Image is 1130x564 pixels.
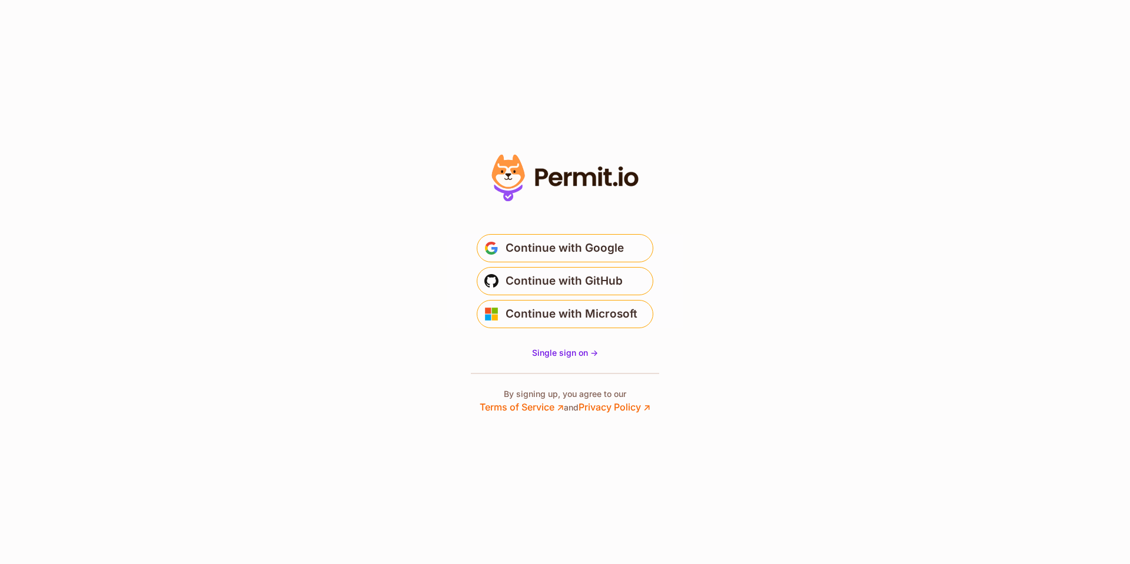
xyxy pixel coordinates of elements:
p: By signing up, you agree to our and [480,388,650,414]
button: Continue with Microsoft [477,300,653,328]
span: Continue with Google [506,239,624,258]
a: Terms of Service ↗ [480,401,564,413]
button: Continue with GitHub [477,267,653,295]
span: Continue with GitHub [506,272,623,291]
span: Single sign on -> [532,348,598,358]
button: Continue with Google [477,234,653,262]
span: Continue with Microsoft [506,305,637,323]
a: Single sign on -> [532,347,598,359]
a: Privacy Policy ↗ [579,401,650,413]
